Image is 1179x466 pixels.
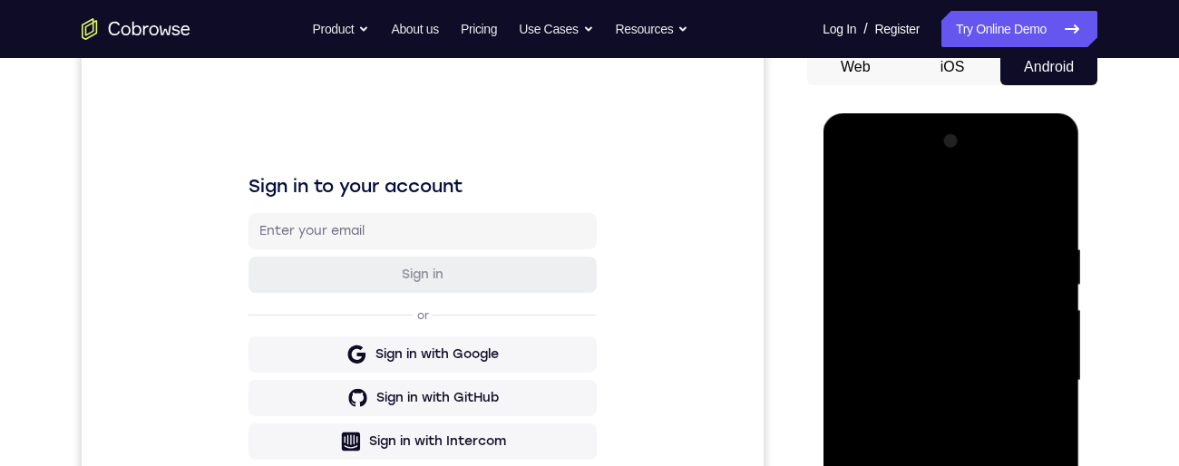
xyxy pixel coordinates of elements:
button: iOS [904,49,1001,85]
a: Try Online Demo [941,11,1097,47]
button: Sign in with Google [167,287,515,324]
div: Sign in with Google [294,296,417,315]
button: Web [807,49,904,85]
div: Sign in with Zendesk [289,427,423,445]
button: Android [1000,49,1097,85]
div: Sign in with GitHub [295,340,417,358]
h1: Sign in to your account [167,124,515,150]
button: Sign in with GitHub [167,331,515,367]
a: Go to the home page [82,18,190,40]
button: Resources [616,11,689,47]
button: Sign in with Intercom [167,374,515,411]
a: Pricing [461,11,497,47]
a: Log In [823,11,856,47]
button: Sign in with Zendesk [167,418,515,454]
div: Sign in with Intercom [287,383,424,402]
a: About us [391,11,438,47]
a: Register [875,11,920,47]
p: or [332,259,351,274]
input: Enter your email [178,173,504,191]
button: Product [313,11,370,47]
button: Use Cases [519,11,593,47]
button: Sign in [167,208,515,244]
span: / [863,18,867,40]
